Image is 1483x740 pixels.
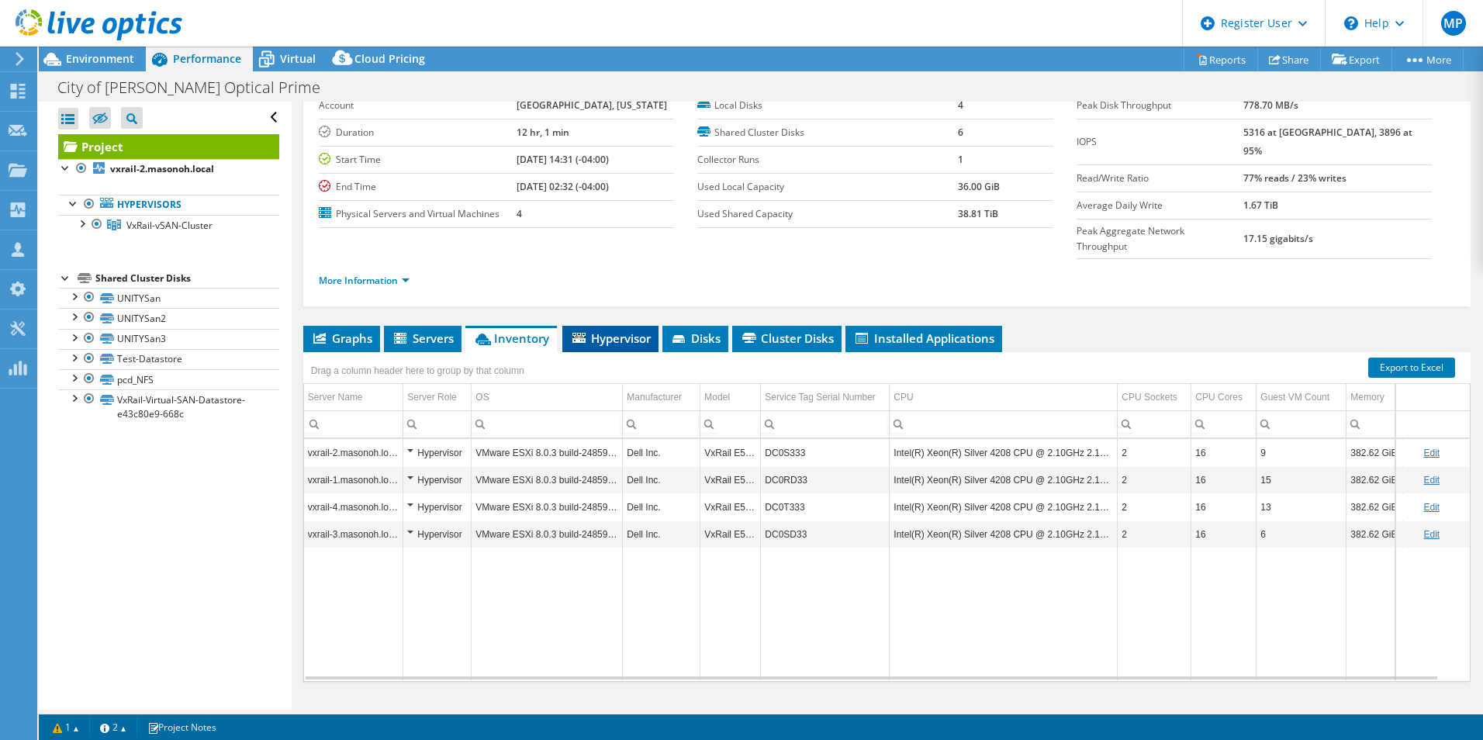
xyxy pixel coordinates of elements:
[1077,223,1243,254] label: Peak Aggregate Network Throughput
[740,330,834,346] span: Cluster Disks
[1257,466,1346,493] td: Column Guest VM Count, Value 15
[1257,520,1346,548] td: Column Guest VM Count, Value 6
[354,51,425,66] span: Cloud Pricing
[1191,493,1257,520] td: Column CPU Cores, Value 16
[407,525,467,544] div: Hypervisor
[1257,493,1346,520] td: Column Guest VM Count, Value 13
[1118,520,1191,548] td: Column CPU Sockets, Value 2
[1118,466,1191,493] td: Column CPU Sockets, Value 2
[890,520,1118,548] td: Column CPU, Value Intel(R) Xeon(R) Silver 4208 CPU @ 2.10GHz 2.10 GHz
[700,384,761,411] td: Model Column
[1243,171,1346,185] b: 77% reads / 23% writes
[1344,16,1358,30] svg: \n
[472,520,623,548] td: Column OS, Value VMware ESXi 8.0.3 build-24859861
[1423,502,1440,513] a: Edit
[1195,388,1243,406] div: CPU Cores
[472,384,623,411] td: OS Column
[472,439,623,466] td: Column OS, Value VMware ESXi 8.0.3 build-24859861
[311,330,372,346] span: Graphs
[890,493,1118,520] td: Column CPU, Value Intel(R) Xeon(R) Silver 4208 CPU @ 2.10GHz 2.10 GHz
[403,466,472,493] td: Column Server Role, Value Hypervisor
[173,51,241,66] span: Performance
[627,388,682,406] div: Manufacturer
[1368,358,1455,378] a: Export to Excel
[1184,47,1258,71] a: Reports
[66,51,134,66] span: Environment
[403,384,472,411] td: Server Role Column
[890,439,1118,466] td: Column CPU, Value Intel(R) Xeon(R) Silver 4208 CPU @ 2.10GHz 2.10 GHz
[1423,475,1440,486] a: Edit
[58,329,279,349] a: UNITYSan3
[1346,493,1403,520] td: Column Memory, Value 382.62 GiB
[761,466,890,493] td: Column Service Tag Serial Number, Value DC0RD33
[1346,410,1403,437] td: Column Memory, Filter cell
[319,152,517,168] label: Start Time
[1260,388,1329,406] div: Guest VM Count
[890,410,1118,437] td: Column CPU, Filter cell
[407,388,456,406] div: Server Role
[126,219,213,232] span: VxRail-vSAN-Cluster
[761,520,890,548] td: Column Service Tag Serial Number, Value DC0SD33
[761,384,890,411] td: Service Tag Serial Number Column
[761,493,890,520] td: Column Service Tag Serial Number, Value DC0T333
[761,439,890,466] td: Column Service Tag Serial Number, Value DC0S333
[304,493,403,520] td: Column Server Name, Value vxrail-4.masonoh.local
[700,520,761,548] td: Column Model, Value VxRail E560F
[304,384,403,411] td: Server Name Column
[517,126,569,139] b: 12 hr, 1 min
[894,388,913,406] div: CPU
[1191,520,1257,548] td: Column CPU Cores, Value 16
[623,410,700,437] td: Column Manufacturer, Filter cell
[890,384,1118,411] td: CPU Column
[700,493,761,520] td: Column Model, Value VxRail E560F
[1346,520,1403,548] td: Column Memory, Value 382.62 GiB
[1191,384,1257,411] td: CPU Cores Column
[58,349,279,369] a: Test-Datastore
[319,179,517,195] label: End Time
[1191,439,1257,466] td: Column CPU Cores, Value 16
[1423,529,1440,540] a: Edit
[700,466,761,493] td: Column Model, Value VxRail E560F
[50,79,344,96] h1: City of [PERSON_NAME] Optical Prime
[304,466,403,493] td: Column Server Name, Value vxrail-1.masonoh.local
[319,206,517,222] label: Physical Servers and Virtual Machines
[1346,439,1403,466] td: Column Memory, Value 382.62 GiB
[403,439,472,466] td: Column Server Role, Value Hypervisor
[1077,134,1243,150] label: IOPS
[958,153,963,166] b: 1
[1077,198,1243,213] label: Average Daily Write
[1257,47,1321,71] a: Share
[1243,126,1412,157] b: 5316 at [GEOGRAPHIC_DATA], 3896 at 95%
[403,410,472,437] td: Column Server Role, Filter cell
[1118,439,1191,466] td: Column CPU Sockets, Value 2
[95,269,279,288] div: Shared Cluster Disks
[472,410,623,437] td: Column OS, Filter cell
[1441,11,1466,36] span: MP
[58,308,279,328] a: UNITYSan2
[307,360,528,382] div: Drag a column header here to group by that column
[1257,439,1346,466] td: Column Guest VM Count, Value 9
[670,330,721,346] span: Disks
[1118,410,1191,437] td: Column CPU Sockets, Filter cell
[1077,171,1243,186] label: Read/Write Ratio
[697,179,958,195] label: Used Local Capacity
[570,330,651,346] span: Hypervisor
[697,152,958,168] label: Collector Runs
[1346,384,1403,411] td: Memory Column
[1191,466,1257,493] td: Column CPU Cores, Value 16
[1243,199,1278,212] b: 1.67 TiB
[1423,448,1440,458] a: Edit
[403,520,472,548] td: Column Server Role, Value Hypervisor
[1350,388,1384,406] div: Memory
[58,195,279,215] a: Hypervisors
[58,389,279,424] a: VxRail-Virtual-SAN-Datastore-e43c80e9-668c
[853,330,994,346] span: Installed Applications
[1320,47,1392,71] a: Export
[517,153,609,166] b: [DATE] 14:31 (-04:00)
[517,207,522,220] b: 4
[110,162,214,175] b: vxrail-2.masonoh.local
[1122,388,1177,406] div: CPU Sockets
[58,215,279,235] a: VxRail-vSAN-Cluster
[319,274,410,287] a: More Information
[1077,98,1243,113] label: Peak Disk Throughput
